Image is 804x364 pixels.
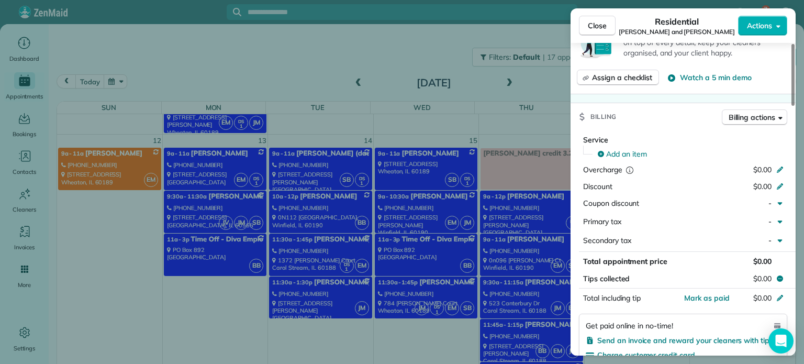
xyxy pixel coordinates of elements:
button: Add an item [591,146,787,162]
span: $0.00 [753,165,772,174]
span: Secondary tax [583,236,631,245]
button: Close [579,16,616,36]
span: Watch a 5 min demo [680,72,751,83]
span: Billing actions [729,112,775,123]
button: Assign a checklist [577,70,659,85]
div: Overcharge [583,164,674,175]
span: Charge customer credit card [597,350,695,360]
span: Actions [747,20,772,31]
button: Tips collected$0.00 [579,271,787,286]
span: - [768,198,772,208]
span: - [768,217,772,226]
span: Total including tip [583,293,641,303]
span: $0.00 [753,182,772,191]
span: Add an item [606,149,647,159]
button: Mark as paid [684,293,730,303]
span: Service [583,135,608,145]
span: Total appointment price [583,257,667,266]
span: $0.00 [753,293,772,303]
span: $0.00 [753,273,772,284]
span: - [768,236,772,245]
span: Get paid online in no-time! [586,321,673,331]
span: Residential [655,15,699,28]
span: Tips collected [583,273,630,284]
span: Billing [590,112,617,122]
span: [PERSON_NAME] and [PERSON_NAME] [619,28,735,36]
span: Primary tax [583,217,621,226]
span: Discount [583,182,612,191]
span: Coupon discount [583,198,639,208]
div: Open Intercom Messenger [768,328,794,354]
span: Send an invoice and reward your cleaners with tips [597,336,773,345]
button: Watch a 5 min demo [667,72,751,83]
span: Assign a checklist [592,72,652,83]
span: $0.00 [753,257,772,266]
span: Close [588,20,607,31]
